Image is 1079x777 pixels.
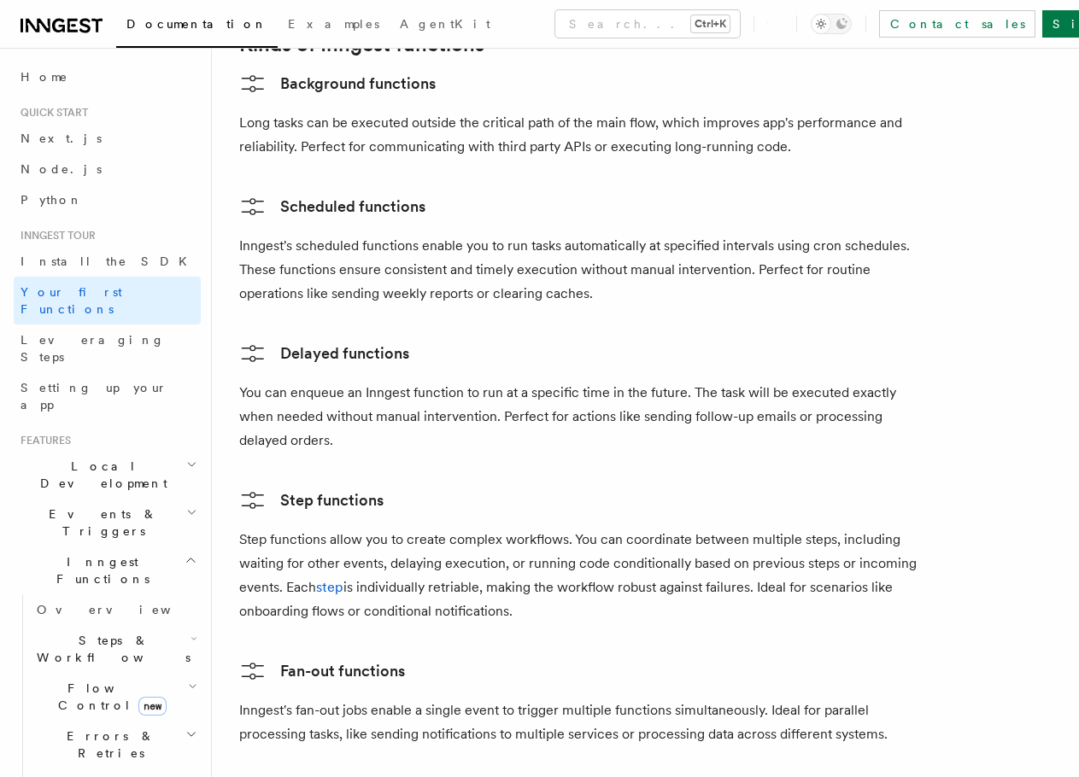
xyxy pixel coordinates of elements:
[14,505,186,540] span: Events & Triggers
[691,15,730,32] kbd: Ctrl+K
[21,131,102,145] span: Next.js
[126,17,267,31] span: Documentation
[30,721,201,768] button: Errors & Retries
[14,546,201,594] button: Inngest Functions
[239,698,923,746] p: Inngest's fan-out jobs enable a single event to trigger multiple functions simultaneously. Ideal ...
[30,673,201,721] button: Flow Controlnew
[239,381,923,453] p: You can enqueue an Inngest function to run at a specific time in the future. The task will be exe...
[14,184,201,215] a: Python
[239,193,425,220] a: Scheduled functions
[239,234,923,306] p: Inngest's scheduled functions enable you to run tasks automatically at specified intervals using ...
[278,5,390,46] a: Examples
[14,553,185,587] span: Inngest Functions
[14,277,201,324] a: Your first Functions
[14,451,201,499] button: Local Development
[239,487,384,514] a: Step functions
[239,70,436,97] a: Background functions
[390,5,501,46] a: AgentKit
[14,61,201,92] a: Home
[30,625,201,673] button: Steps & Workflows
[14,434,71,447] span: Features
[116,5,278,48] a: Documentation
[811,14,852,34] button: Toggle dark mode
[879,10,1035,38] a: Contact sales
[21,193,83,207] span: Python
[37,603,213,616] span: Overview
[288,17,379,31] span: Examples
[21,285,122,316] span: Your first Functions
[30,680,188,714] span: Flow Control
[316,579,343,595] a: step
[30,727,185,762] span: Errors & Retries
[14,458,186,492] span: Local Development
[30,594,201,625] a: Overview
[14,499,201,546] button: Events & Triggers
[14,123,201,154] a: Next.js
[239,657,405,685] a: Fan-out functions
[400,17,490,31] span: AgentKit
[21,254,197,268] span: Install the SDK
[30,632,191,666] span: Steps & Workflows
[14,106,88,120] span: Quick start
[14,246,201,277] a: Install the SDK
[138,697,167,716] span: new
[555,10,740,38] button: Search...Ctrl+K
[21,333,165,364] span: Leveraging Steps
[21,162,102,176] span: Node.js
[21,68,68,85] span: Home
[239,340,409,367] a: Delayed functions
[239,111,923,159] p: Long tasks can be executed outside the critical path of the main flow, which improves app's perfo...
[14,229,96,242] span: Inngest tour
[14,154,201,184] a: Node.js
[239,528,923,623] p: Step functions allow you to create complex workflows. You can coordinate between multiple steps, ...
[14,372,201,420] a: Setting up your app
[14,324,201,372] a: Leveraging Steps
[21,381,167,412] span: Setting up your app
